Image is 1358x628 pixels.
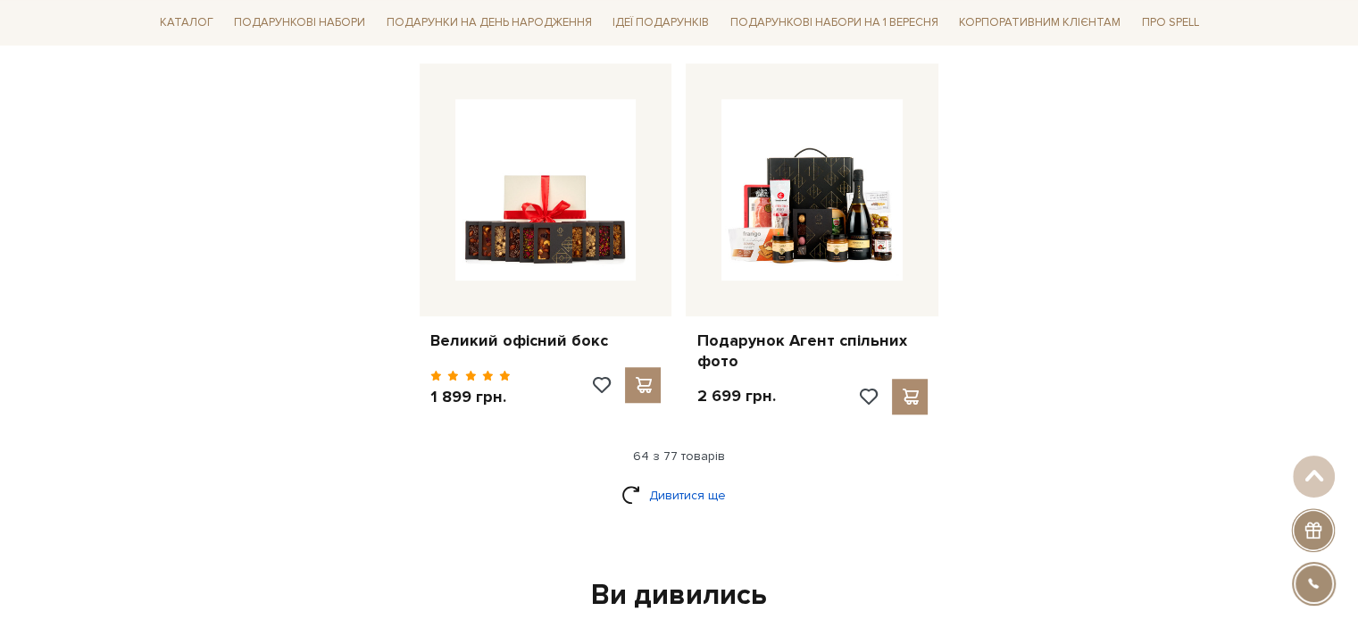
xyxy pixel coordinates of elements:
a: Дивитися ще [621,480,737,511]
a: Подарункові набори на 1 Вересня [723,7,946,38]
div: Ви дивились [163,577,1196,615]
a: Каталог [153,9,221,37]
a: Подарунок Агент спільних фото [696,331,928,373]
div: 64 з 77 товарів [146,448,1213,465]
a: Великий офісний бокс [430,331,662,351]
p: 2 699 грн. [696,386,775,406]
a: Про Spell [1135,9,1206,37]
p: 1 899 грн. [430,387,512,407]
a: Ідеї подарунків [605,9,716,37]
a: Подарунки на День народження [379,9,599,37]
a: Корпоративним клієнтам [952,7,1128,38]
a: Подарункові набори [227,9,372,37]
